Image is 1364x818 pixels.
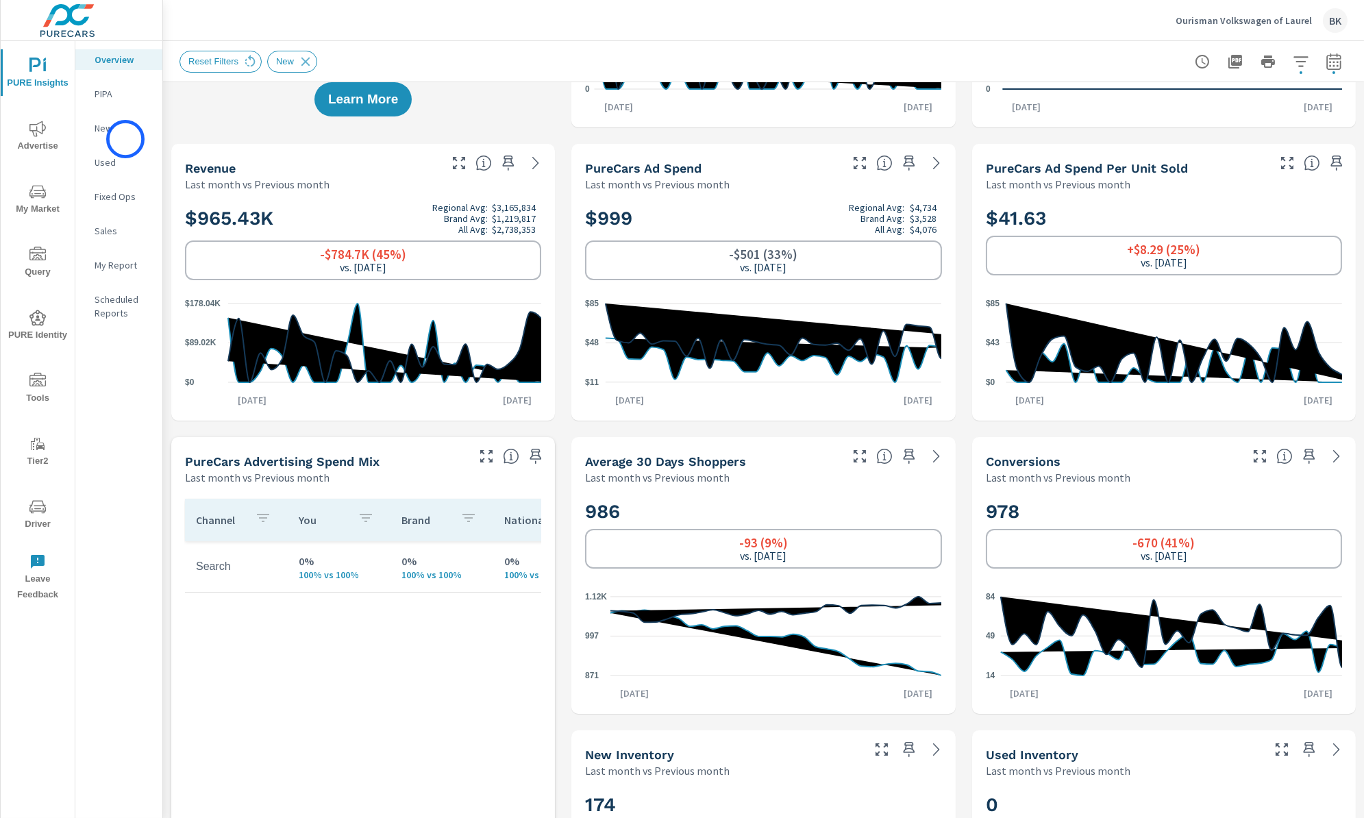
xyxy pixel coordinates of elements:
[910,213,937,224] p: $3,528
[894,100,942,114] p: [DATE]
[503,448,519,464] span: This table looks at how you compare to the amount of budget you spend per channel as opposed to y...
[299,513,347,527] p: You
[75,152,162,173] div: Used
[1326,152,1348,174] span: Save this to your personalized report
[585,454,746,469] h5: Average 30 Days Shoppers
[475,155,492,171] span: Total sales revenue over the selected date range. [Source: This data is sourced from the dealer’s...
[504,553,585,569] p: 0%
[986,631,995,641] text: 49
[196,513,244,527] p: Channel
[1006,393,1054,407] p: [DATE]
[95,87,151,101] p: PIPA
[986,747,1078,762] h5: Used Inventory
[185,202,541,235] h2: $965.43K
[320,247,406,261] h6: -$784.7K (45%)
[95,224,151,238] p: Sales
[1294,100,1342,114] p: [DATE]
[986,206,1342,230] h2: $41.63
[585,793,941,817] h2: 174
[95,258,151,272] p: My Report
[5,58,71,91] span: PURE Insights
[1141,549,1187,562] p: vs. [DATE]
[497,152,519,174] span: Save this to your personalized report
[75,186,162,207] div: Fixed Ops
[185,549,288,584] td: Search
[986,161,1188,175] h5: PureCars Ad Spend Per Unit Sold
[876,155,893,171] span: Total cost of media for all PureCars channels for the selected dealership group over the selected...
[185,161,236,175] h5: Revenue
[894,686,942,700] p: [DATE]
[1326,739,1348,760] a: See more details in report
[95,293,151,320] p: Scheduled Reports
[299,569,380,580] p: 100% vs 100%
[493,393,541,407] p: [DATE]
[75,84,162,104] div: PIPA
[1,41,75,608] div: nav menu
[729,247,797,261] h6: -$501 (33%)
[95,156,151,169] p: Used
[5,436,71,469] span: Tier2
[740,549,786,562] p: vs. [DATE]
[1294,686,1342,700] p: [DATE]
[432,202,488,213] p: Regional Avg:
[585,84,590,94] text: 0
[1222,48,1249,75] button: "Export Report to PDF"
[185,454,380,469] h5: PureCars Advertising Spend Mix
[75,289,162,323] div: Scheduled Reports
[585,469,730,486] p: Last month vs Previous month
[986,671,995,680] text: 14
[986,763,1130,779] p: Last month vs Previous month
[185,469,330,486] p: Last month vs Previous month
[267,51,317,73] div: New
[910,202,937,213] p: $4,734
[1000,686,1048,700] p: [DATE]
[401,569,482,580] p: 100% vs 100%
[986,592,995,602] text: 84
[849,152,871,174] button: Make Fullscreen
[179,51,262,73] div: Reset Filters
[606,393,654,407] p: [DATE]
[328,93,398,106] span: Learn More
[986,377,995,387] text: $0
[75,118,162,138] div: New
[585,592,607,602] text: 1.12K
[448,152,470,174] button: Make Fullscreen
[5,184,71,217] span: My Market
[5,499,71,532] span: Driver
[898,445,920,467] span: Save this to your personalized report
[876,448,893,464] span: A rolling 30 day total of daily Shoppers on the dealership website, averaged over the selected da...
[585,747,674,762] h5: New Inventory
[585,763,730,779] p: Last month vs Previous month
[75,221,162,241] div: Sales
[525,445,547,467] span: Save this to your personalized report
[986,176,1130,193] p: Last month vs Previous month
[1323,8,1348,33] div: BK
[1304,155,1320,171] span: Average cost of advertising per each vehicle sold at the dealer over the selected date range. The...
[585,338,599,348] text: $48
[95,121,151,135] p: New
[268,56,302,66] span: New
[849,202,904,213] p: Regional Avg:
[585,671,599,680] text: 871
[475,445,497,467] button: Make Fullscreen
[95,190,151,203] p: Fixed Ops
[5,554,71,603] span: Leave Feedback
[585,176,730,193] p: Last month vs Previous month
[401,513,449,527] p: Brand
[595,100,643,114] p: [DATE]
[444,213,488,224] p: Brand Avg:
[5,310,71,343] span: PURE Identity
[860,213,904,224] p: Brand Avg:
[875,224,904,235] p: All Avg:
[849,445,871,467] button: Make Fullscreen
[525,152,547,174] a: See more details in report
[5,247,71,280] span: Query
[1276,448,1293,464] span: The number of dealer-specified goals completed by a visitor. [Source: This data is provided by th...
[894,393,942,407] p: [DATE]
[585,377,599,387] text: $11
[75,49,162,70] div: Overview
[986,84,991,94] text: 0
[492,213,536,224] p: $1,219,817
[610,686,658,700] p: [DATE]
[1176,14,1312,27] p: Ourisman Volkswagen of Laurel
